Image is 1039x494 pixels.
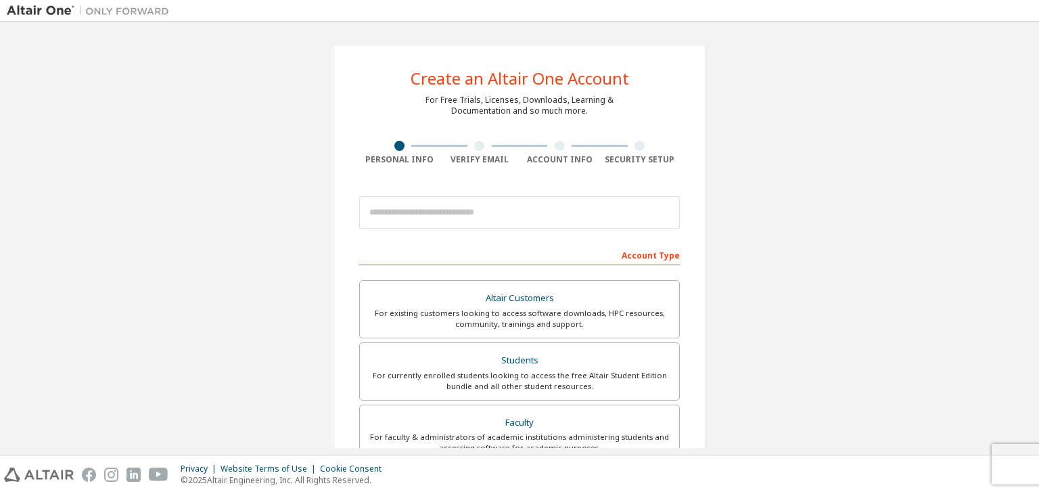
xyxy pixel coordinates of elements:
[368,351,671,370] div: Students
[368,308,671,330] div: For existing customers looking to access software downloads, HPC resources, community, trainings ...
[425,95,614,116] div: For Free Trials, Licenses, Downloads, Learning & Documentation and so much more.
[359,244,680,265] div: Account Type
[368,413,671,432] div: Faculty
[181,464,221,474] div: Privacy
[126,468,141,482] img: linkedin.svg
[600,154,680,165] div: Security Setup
[221,464,320,474] div: Website Terms of Use
[320,464,390,474] div: Cookie Consent
[368,432,671,453] div: For faculty & administrators of academic institutions administering students and accessing softwa...
[368,289,671,308] div: Altair Customers
[149,468,168,482] img: youtube.svg
[359,154,440,165] div: Personal Info
[519,154,600,165] div: Account Info
[4,468,74,482] img: altair_logo.svg
[368,370,671,392] div: For currently enrolled students looking to access the free Altair Student Edition bundle and all ...
[411,70,629,87] div: Create an Altair One Account
[7,4,176,18] img: Altair One
[104,468,118,482] img: instagram.svg
[440,154,520,165] div: Verify Email
[181,474,390,486] p: © 2025 Altair Engineering, Inc. All Rights Reserved.
[82,468,96,482] img: facebook.svg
